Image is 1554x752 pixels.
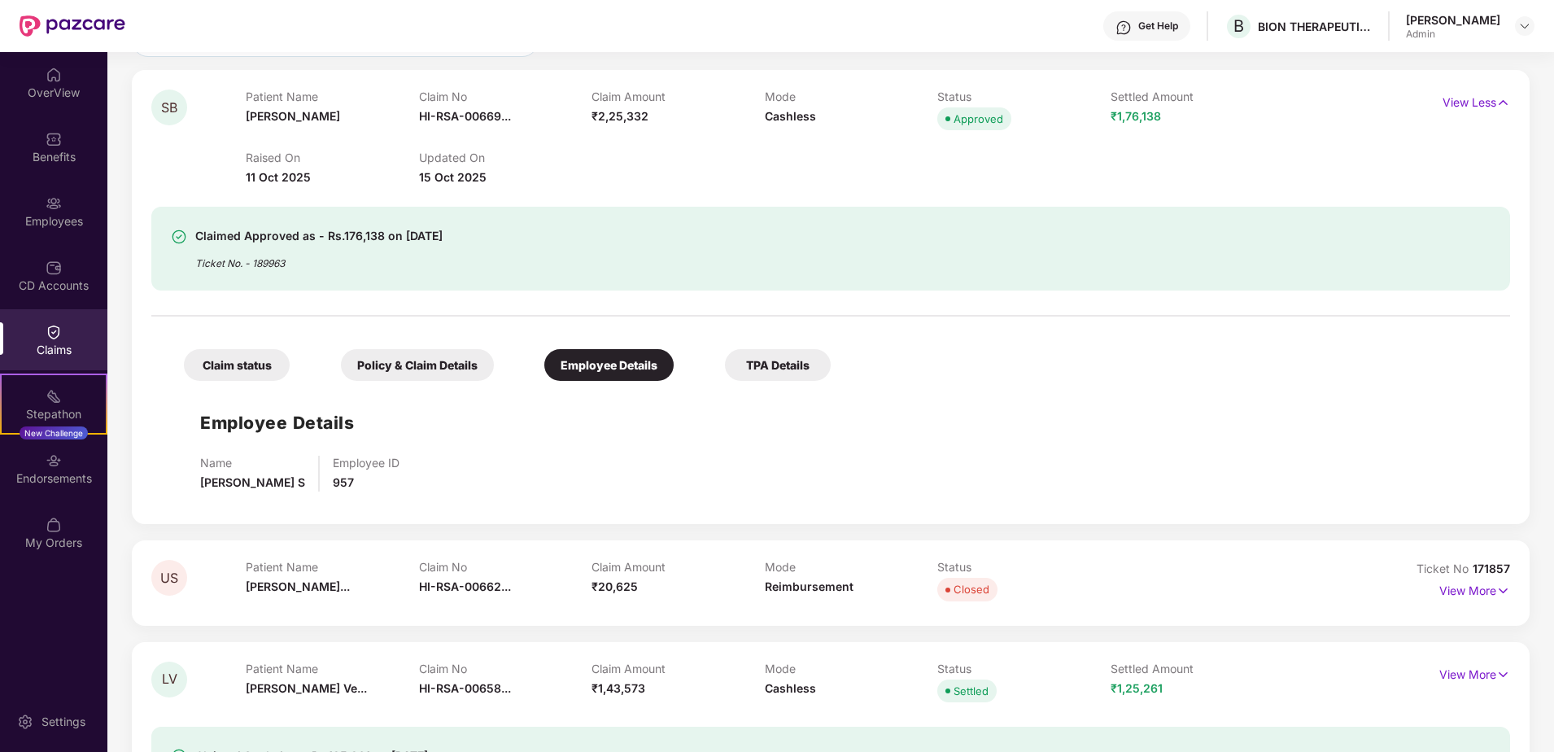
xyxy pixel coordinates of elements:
div: Claim status [184,349,290,381]
p: Claim Amount [591,560,765,574]
p: Status [937,560,1111,574]
span: 15 Oct 2025 [419,170,487,184]
img: svg+xml;base64,PHN2ZyBpZD0iSG9tZSIgeG1sbnM9Imh0dHA6Ly93d3cudzMub3JnLzIwMDAvc3ZnIiB3aWR0aD0iMjAiIG... [46,67,62,83]
div: Employee Details [544,349,674,381]
p: Employee ID [333,456,399,470]
div: New Challenge [20,426,88,439]
div: Approved [954,111,1003,127]
p: View More [1439,578,1510,600]
div: [PERSON_NAME] [1406,12,1500,28]
span: B [1233,16,1244,36]
p: Patient Name [246,560,419,574]
span: Cashless [765,109,816,123]
span: Reimbursement [765,579,853,593]
img: svg+xml;base64,PHN2ZyBpZD0iQmVuZWZpdHMiIHhtbG5zPSJodHRwOi8vd3d3LnczLm9yZy8yMDAwL3N2ZyIgd2lkdGg9Ij... [46,131,62,147]
p: Patient Name [246,90,419,103]
img: svg+xml;base64,PHN2ZyB4bWxucz0iaHR0cDovL3d3dy53My5vcmcvMjAwMC9zdmciIHdpZHRoPSIxNyIgaGVpZ2h0PSIxNy... [1496,582,1510,600]
div: Admin [1406,28,1500,41]
img: svg+xml;base64,PHN2ZyB4bWxucz0iaHR0cDovL3d3dy53My5vcmcvMjAwMC9zdmciIHdpZHRoPSIxNyIgaGVpZ2h0PSIxNy... [1496,94,1510,111]
p: Status [937,90,1111,103]
p: Patient Name [246,662,419,675]
img: svg+xml;base64,PHN2ZyBpZD0iQ0RfQWNjb3VudHMiIGRhdGEtbmFtZT0iQ0QgQWNjb3VudHMiIHhtbG5zPSJodHRwOi8vd3... [46,260,62,276]
p: Mode [765,90,938,103]
span: 11 Oct 2025 [246,170,311,184]
span: ₹1,25,261 [1111,681,1163,695]
span: SB [161,101,177,115]
p: Updated On [419,151,592,164]
div: Closed [954,581,989,597]
p: Status [937,662,1111,675]
span: [PERSON_NAME] Ve... [246,681,367,695]
img: svg+xml;base64,PHN2ZyBpZD0iRHJvcGRvd24tMzJ4MzIiIHhtbG5zPSJodHRwOi8vd3d3LnczLm9yZy8yMDAwL3N2ZyIgd2... [1518,20,1531,33]
span: 171857 [1473,562,1510,575]
img: svg+xml;base64,PHN2ZyBpZD0iRW1wbG95ZWVzIiB4bWxucz0iaHR0cDovL3d3dy53My5vcmcvMjAwMC9zdmciIHdpZHRoPS... [46,195,62,212]
p: Settled Amount [1111,90,1284,103]
span: HI-RSA-00662... [419,579,511,593]
p: Settled Amount [1111,662,1284,675]
p: View Less [1443,90,1510,111]
p: Name [200,456,305,470]
span: ₹1,76,138 [1111,109,1161,123]
img: svg+xml;base64,PHN2ZyBpZD0iSGVscC0zMngzMiIgeG1sbnM9Imh0dHA6Ly93d3cudzMub3JnLzIwMDAvc3ZnIiB3aWR0aD... [1115,20,1132,36]
div: Get Help [1138,20,1178,33]
span: 957 [333,475,354,489]
div: BION THERAPEUTICS ([GEOGRAPHIC_DATA]) PRIVATE LIMITED [1258,19,1372,34]
span: [PERSON_NAME] S [200,475,305,489]
p: Mode [765,662,938,675]
img: svg+xml;base64,PHN2ZyB4bWxucz0iaHR0cDovL3d3dy53My5vcmcvMjAwMC9zdmciIHdpZHRoPSIyMSIgaGVpZ2h0PSIyMC... [46,388,62,404]
span: HI-RSA-00669... [419,109,511,123]
div: Policy & Claim Details [341,349,494,381]
p: Claim No [419,662,592,675]
div: TPA Details [725,349,831,381]
span: HI-RSA-00658... [419,681,511,695]
span: US [160,571,178,585]
div: Claimed Approved as - Rs.176,138 on [DATE] [195,226,443,246]
span: ₹20,625 [591,579,638,593]
img: svg+xml;base64,PHN2ZyBpZD0iQ2xhaW0iIHhtbG5zPSJodHRwOi8vd3d3LnczLm9yZy8yMDAwL3N2ZyIgd2lkdGg9IjIwIi... [46,324,62,340]
div: Settled [954,683,989,699]
p: Claim Amount [591,662,765,675]
img: New Pazcare Logo [20,15,125,37]
span: ₹1,43,573 [591,681,645,695]
h1: Employee Details [200,409,354,436]
p: View More [1439,662,1510,684]
span: Ticket No [1416,562,1473,575]
div: Stepathon [2,406,106,422]
span: [PERSON_NAME]... [246,579,350,593]
p: Raised On [246,151,419,164]
img: svg+xml;base64,PHN2ZyBpZD0iRW5kb3JzZW1lbnRzIiB4bWxucz0iaHR0cDovL3d3dy53My5vcmcvMjAwMC9zdmciIHdpZH... [46,453,62,469]
p: Claim No [419,90,592,103]
span: ₹2,25,332 [591,109,648,123]
img: svg+xml;base64,PHN2ZyBpZD0iU3VjY2Vzcy0zMngzMiIgeG1sbnM9Imh0dHA6Ly93d3cudzMub3JnLzIwMDAvc3ZnIiB3aW... [171,229,187,245]
img: svg+xml;base64,PHN2ZyB4bWxucz0iaHR0cDovL3d3dy53My5vcmcvMjAwMC9zdmciIHdpZHRoPSIxNyIgaGVpZ2h0PSIxNy... [1496,666,1510,684]
p: Claim Amount [591,90,765,103]
p: Claim No [419,560,592,574]
div: Settings [37,714,90,730]
span: LV [162,672,177,686]
span: [PERSON_NAME] [246,109,340,123]
div: Ticket No. - 189963 [195,246,443,271]
span: Cashless [765,681,816,695]
img: svg+xml;base64,PHN2ZyBpZD0iTXlfT3JkZXJzIiBkYXRhLW5hbWU9Ik15IE9yZGVycyIgeG1sbnM9Imh0dHA6Ly93d3cudz... [46,517,62,533]
img: svg+xml;base64,PHN2ZyBpZD0iU2V0dGluZy0yMHgyMCIgeG1sbnM9Imh0dHA6Ly93d3cudzMub3JnLzIwMDAvc3ZnIiB3aW... [17,714,33,730]
p: Mode [765,560,938,574]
